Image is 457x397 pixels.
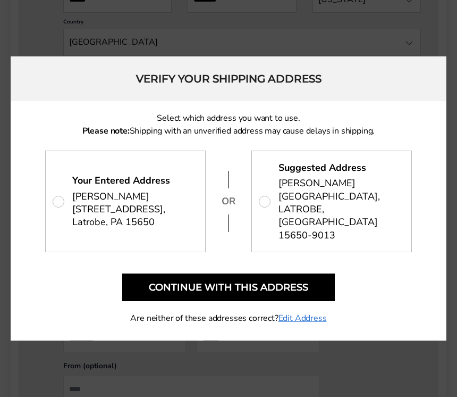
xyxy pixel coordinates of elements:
[72,190,149,203] span: [PERSON_NAME]
[72,174,170,187] strong: Your Entered Address
[82,125,130,137] strong: Please note:
[278,161,366,174] strong: Suggested Address
[45,312,412,325] p: Are neither of these addresses correct?
[278,177,356,189] span: [PERSON_NAME]
[278,312,327,325] a: Edit Address
[72,203,165,229] span: [STREET_ADDRESS], Latrobe, PA 15650
[45,112,412,137] p: Select which address you want to use. Shipping with an unverified address may cause delays in shi...
[278,190,401,242] span: [GEOGRAPHIC_DATA], LATROBE, [GEOGRAPHIC_DATA] 15650-9013
[122,274,335,301] button: Continue with this address
[221,195,236,208] p: OR
[11,56,446,101] h2: Verify your shipping address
